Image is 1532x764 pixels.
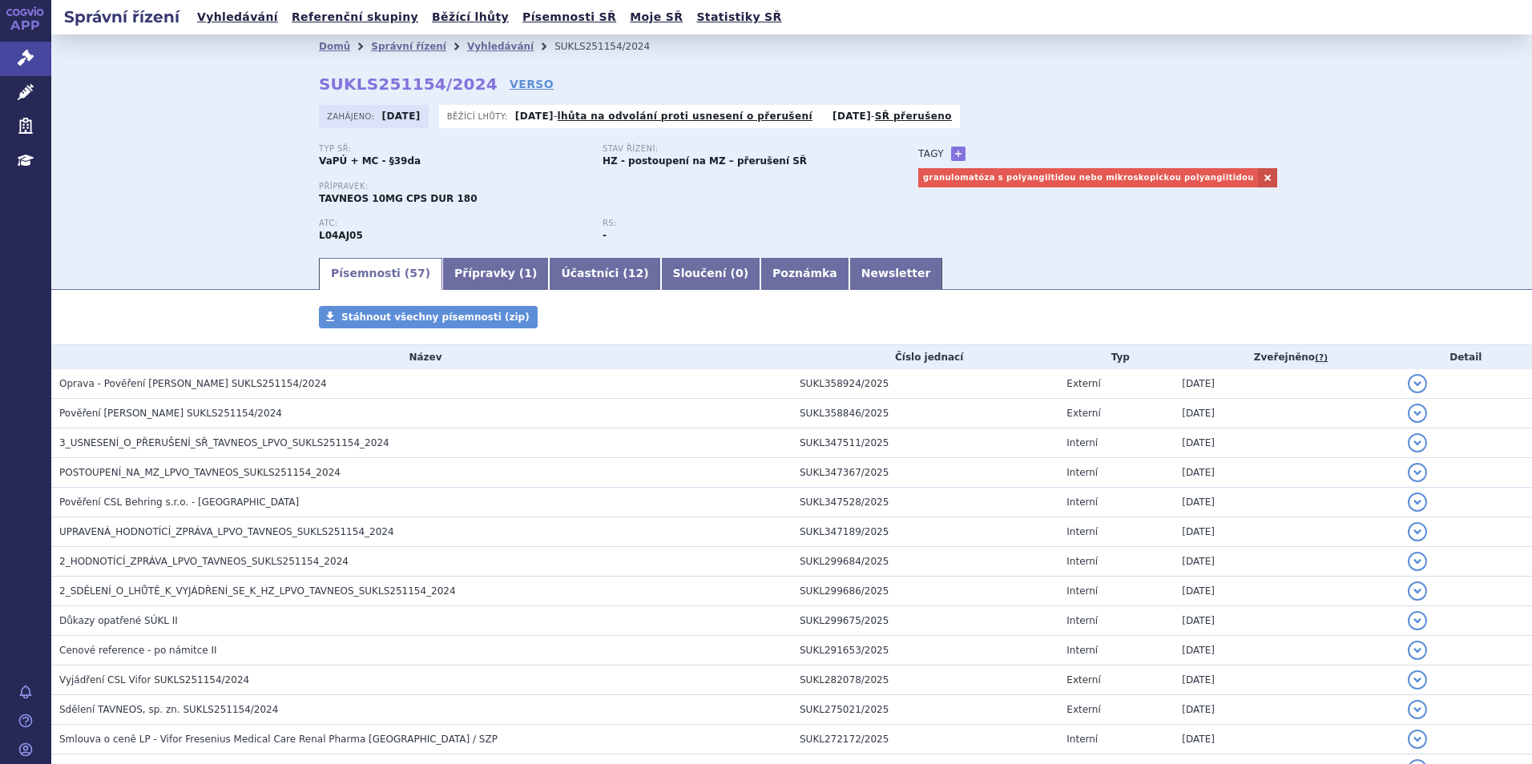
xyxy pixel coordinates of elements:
span: Pověření Jan Doležel SUKLS251154/2024 [59,408,282,419]
button: detail [1408,552,1427,571]
td: SUKL347511/2025 [792,428,1058,458]
span: 2_SDĚLENÍ_O_LHŮTĚ_K_VYJÁDŘENÍ_SE_K_HZ_LPVO_TAVNEOS_SUKLS251154_2024 [59,585,456,597]
p: - [833,110,952,123]
span: UPRAVENÁ_HODNOTÍCÍ_ZPRÁVA_LPVO_TAVNEOS_SUKLS251154_2024 [59,526,394,537]
td: [DATE] [1174,547,1399,577]
td: SUKL299684/2025 [792,547,1058,577]
span: 57 [409,267,425,279]
p: RS: [603,219,870,228]
a: granulomatóza s polyangiitidou nebo mikroskopickou polyangiitidou [918,168,1258,187]
a: SŘ přerušeno [875,111,952,122]
button: detail [1408,700,1427,719]
a: + [951,147,966,161]
td: SUKL275021/2025 [792,695,1058,725]
span: Externí [1066,674,1100,686]
span: Oprava - Pověření Jan Doležel SUKLS251154/2024 [59,378,327,389]
span: Interní [1066,467,1098,478]
span: 3_USNESENÍ_O_PŘERUŠENÍ_SŘ_TAVNEOS_LPVO_SUKLS251154_2024 [59,437,389,448]
strong: HZ - postoupení na MZ – přerušení SŘ [603,155,807,167]
a: Newsletter [849,258,943,290]
strong: [DATE] [515,111,554,122]
td: [DATE] [1174,517,1399,547]
a: Písemnosti (57) [319,258,442,290]
li: SUKLS251154/2024 [554,34,671,58]
button: detail [1408,522,1427,541]
span: Interní [1066,526,1098,537]
button: detail [1408,730,1427,749]
a: Písemnosti SŘ [518,6,621,28]
span: Vyjádření CSL Vifor SUKLS251154/2024 [59,674,249,686]
td: [DATE] [1174,665,1399,695]
td: [DATE] [1174,695,1399,725]
button: detail [1408,611,1427,630]
td: [DATE] [1174,577,1399,606]
td: [DATE] [1174,606,1399,636]
span: Běžící lhůty: [447,110,511,123]
span: POSTOUPENÍ_NA_MZ_LPVO_TAVNEOS_SUKLS251154_2024 [59,467,341,478]
span: Interní [1066,556,1098,567]
td: SUKL347189/2025 [792,517,1058,547]
button: detail [1408,404,1427,423]
button: detail [1408,433,1427,452]
a: Moje SŘ [625,6,687,28]
td: SUKL299675/2025 [792,606,1058,636]
span: Interní [1066,437,1098,448]
td: SUKL347367/2025 [792,458,1058,488]
button: detail [1408,493,1427,512]
a: Vyhledávání [192,6,283,28]
th: Zveřejněno [1174,345,1399,369]
button: detail [1408,374,1427,393]
button: detail [1408,581,1427,601]
p: Stav řízení: [603,144,870,154]
a: Poznámka [760,258,849,290]
th: Typ [1058,345,1174,369]
span: Interní [1066,615,1098,626]
abbr: (?) [1315,352,1328,364]
span: Interní [1066,645,1098,656]
span: Interní [1066,734,1098,745]
p: Přípravek: [319,182,886,191]
td: SUKL291653/2025 [792,636,1058,665]
td: SUKL347528/2025 [792,488,1058,517]
span: Externí [1066,408,1100,419]
td: [DATE] [1174,428,1399,458]
th: Číslo jednací [792,345,1058,369]
h3: Tagy [918,144,944,163]
a: Stáhnout všechny písemnosti (zip) [319,306,538,328]
span: Smlouva o ceně LP - Vifor Fresenius Medical Care Renal Pharma France / SZP [59,734,498,745]
td: [DATE] [1174,725,1399,754]
a: Statistiky SŘ [691,6,786,28]
button: detail [1408,670,1427,690]
a: Domů [319,41,350,52]
span: Důkazy opatřené SÚKL II [59,615,178,626]
strong: AVAKOPAN [319,230,363,241]
button: detail [1408,641,1427,660]
td: [DATE] [1174,488,1399,517]
td: [DATE] [1174,399,1399,428]
th: Název [51,345,792,369]
span: 0 [736,267,744,279]
span: Interní [1066,497,1098,508]
span: Stáhnout všechny písemnosti (zip) [341,312,530,323]
td: SUKL272172/2025 [792,725,1058,754]
span: Sdělení TAVNEOS, sp. zn. SUKLS251154/2024 [59,704,278,715]
a: Referenční skupiny [287,6,423,28]
a: Účastníci (12) [549,258,660,290]
a: VERSO [510,76,554,92]
span: Interní [1066,585,1098,597]
a: Přípravky (1) [442,258,549,290]
span: 12 [628,267,643,279]
a: lhůta na odvolání proti usnesení o přerušení [558,111,812,122]
h2: Správní řízení [51,6,192,28]
span: 1 [524,267,532,279]
td: SUKL358846/2025 [792,399,1058,428]
p: Typ SŘ: [319,144,587,154]
span: Externí [1066,378,1100,389]
span: 2_HODNOTÍCÍ_ZPRÁVA_LPVO_TAVNEOS_SUKLS251154_2024 [59,556,349,567]
a: Vyhledávání [467,41,534,52]
strong: - [603,230,607,241]
td: SUKL358924/2025 [792,369,1058,399]
td: [DATE] [1174,458,1399,488]
a: Správní řízení [371,41,446,52]
p: - [515,110,812,123]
